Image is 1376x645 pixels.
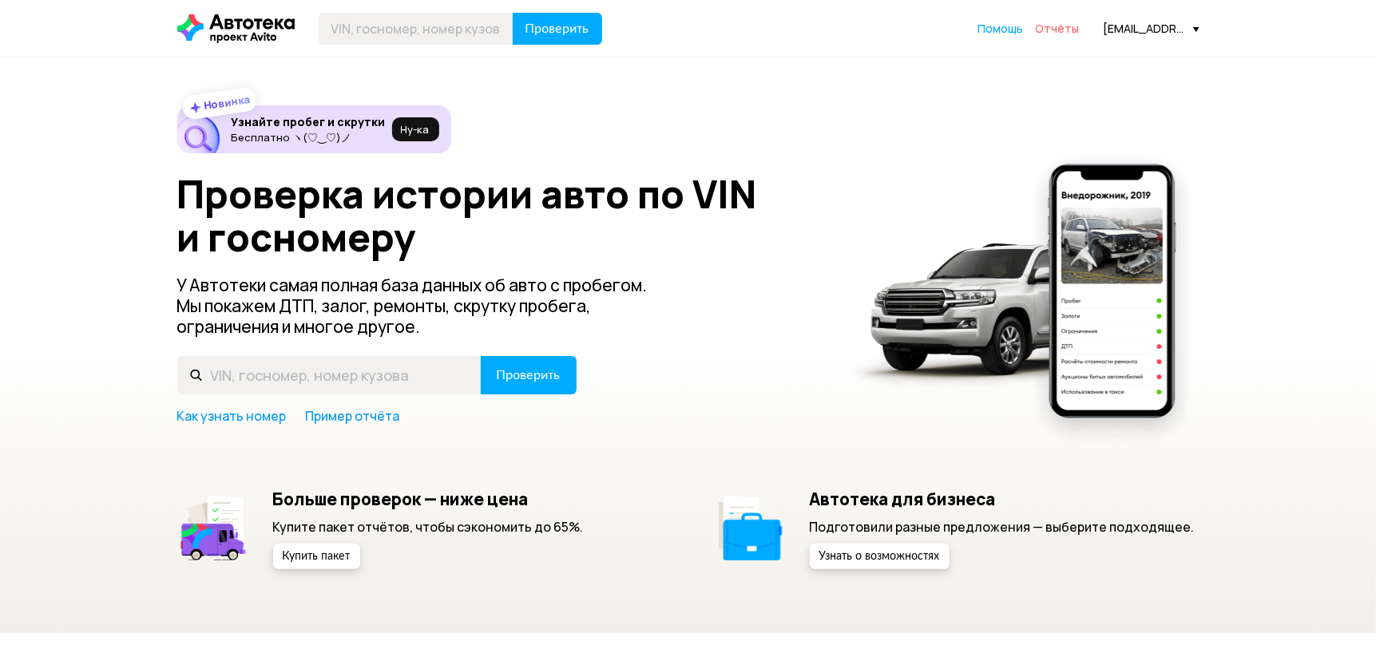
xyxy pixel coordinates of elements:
[177,172,827,259] h1: Проверка истории авто по VIN и госномеру
[810,489,1195,509] h5: Автотека для бизнеса
[232,131,386,144] p: Бесплатно ヽ(♡‿♡)ノ
[525,22,589,35] span: Проверить
[177,407,287,425] a: Как узнать номер
[273,518,584,536] p: Купите пакет отчётов, чтобы сэкономить до 65%.
[401,123,430,136] span: Ну‑ка
[306,407,400,425] a: Пример отчёта
[810,544,950,569] button: Узнать о возможностях
[1104,21,1200,36] div: [EMAIL_ADDRESS][DOMAIN_NAME]
[810,518,1195,536] p: Подготовили разные предложения — выберите подходящее.
[978,21,1024,37] a: Помощь
[232,115,386,129] h6: Узнайте пробег и скрутки
[1036,21,1080,37] a: Отчёты
[1036,21,1080,36] span: Отчёты
[273,544,360,569] button: Купить пакет
[177,275,674,337] p: У Автотеки самая полная база данных об авто с пробегом. Мы покажем ДТП, залог, ремонты, скрутку п...
[497,369,561,382] span: Проверить
[481,356,577,394] button: Проверить
[202,92,251,113] strong: Новинка
[513,13,602,45] button: Проверить
[319,13,514,45] input: VIN, госномер, номер кузова
[177,356,482,394] input: VIN, госномер, номер кузова
[819,551,940,562] span: Узнать о возможностях
[283,551,351,562] span: Купить пакет
[978,21,1024,36] span: Помощь
[273,489,584,509] h5: Больше проверок — ниже цена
